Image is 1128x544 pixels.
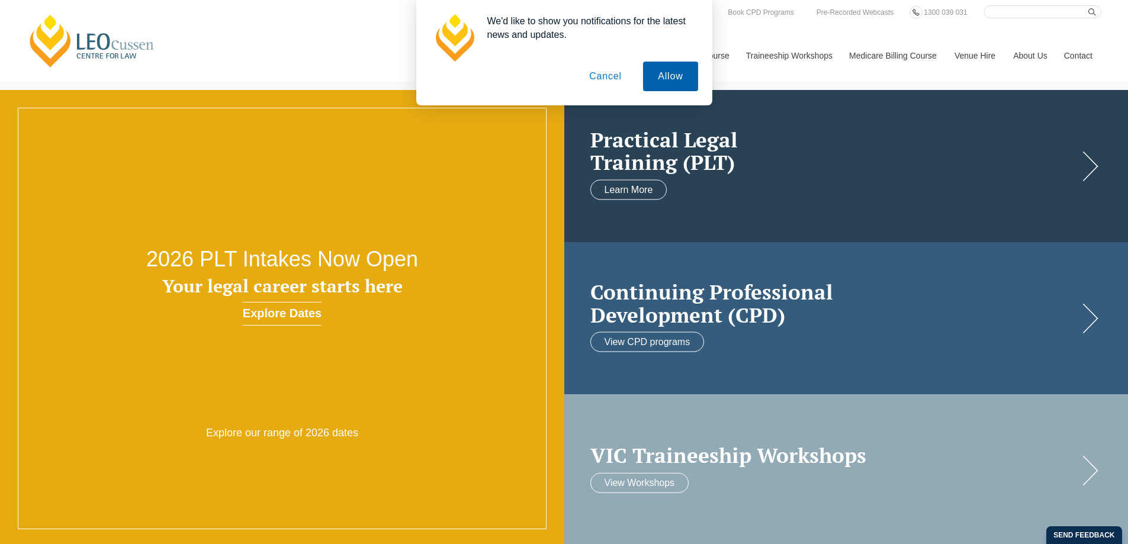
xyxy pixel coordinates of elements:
p: Explore our range of 2026 dates [169,426,395,440]
a: Continuing ProfessionalDevelopment (CPD) [590,281,1079,326]
button: Allow [643,62,698,91]
img: notification icon [430,14,478,62]
a: Practical LegalTraining (PLT) [590,128,1079,173]
h2: 2026 PLT Intakes Now Open [113,247,452,271]
h2: Continuing Professional Development (CPD) [590,281,1079,326]
div: We'd like to show you notifications for the latest news and updates. [478,14,698,41]
button: Cancel [574,62,637,91]
a: VIC Traineeship Workshops [590,444,1079,467]
a: View CPD programs [590,332,705,352]
a: Explore Dates [243,302,322,326]
a: View Workshops [590,472,689,493]
h3: Your legal career starts here [113,276,452,296]
a: Learn More [590,179,667,199]
h2: Practical Legal Training (PLT) [590,128,1079,173]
